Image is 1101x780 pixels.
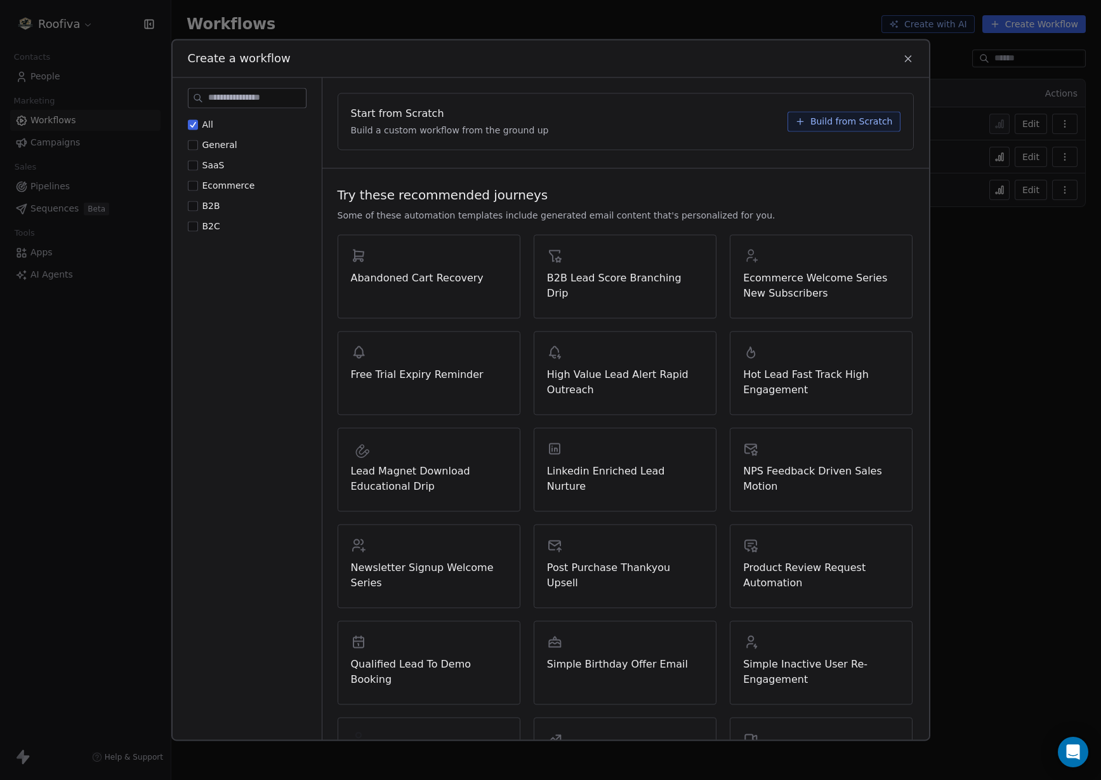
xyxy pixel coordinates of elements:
button: SaaS [188,159,198,171]
button: All [188,118,198,131]
button: B2B [188,199,198,212]
span: Abandoned Cart Recovery [351,271,507,286]
span: Build from Scratch [810,115,893,128]
span: General [202,140,237,150]
span: Ecommerce [202,180,255,191]
button: Ecommerce [188,179,198,192]
span: Product Review Request Automation [743,560,899,591]
span: Some of these automation templates include generated email content that's personalized for you. [338,209,775,222]
span: Simple Birthday Offer Email [547,657,703,672]
span: Linkedin Enriched Lead Nurture [547,464,703,494]
span: Build a custom workflow from the ground up [351,124,549,137]
div: Open Intercom Messenger [1058,737,1088,767]
span: All [202,119,213,130]
span: Create a workflow [188,50,291,67]
span: Hot Lead Fast Track High Engagement [743,367,899,398]
span: Simple Inactive User Re-Engagement [743,657,899,687]
span: Ecommerce Welcome Series New Subscribers [743,271,899,301]
span: Lead Magnet Download Educational Drip [351,464,507,494]
span: B2B Lead Score Branching Drip [547,271,703,301]
button: Build from Scratch [788,111,900,131]
button: B2C [188,220,198,232]
button: General [188,138,198,151]
span: High Value Lead Alert Rapid Outreach [547,367,703,398]
span: Try these recommended journeys [338,186,548,204]
span: Qualified Lead To Demo Booking [351,657,507,687]
span: B2B [202,201,220,211]
span: B2C [202,221,220,231]
span: Post Purchase Thankyou Upsell [547,560,703,591]
span: Newsletter Signup Welcome Series [351,560,507,591]
span: NPS Feedback Driven Sales Motion [743,464,899,494]
span: Free Trial Expiry Reminder [351,367,507,382]
span: SaaS [202,160,225,170]
span: Start from Scratch [351,106,444,121]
